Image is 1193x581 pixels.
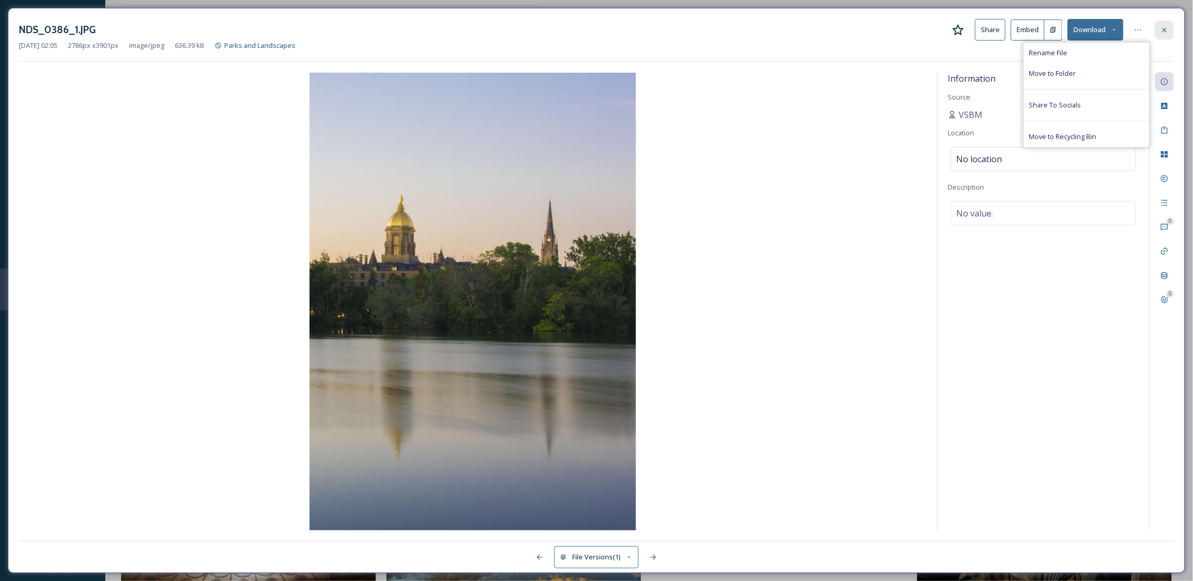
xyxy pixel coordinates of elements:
[1029,48,1068,58] span: Rename File
[948,128,975,137] span: Location
[554,546,639,568] button: File Versions(1)
[948,182,985,192] span: Description
[1167,218,1174,225] div: 0
[224,41,295,50] span: Parks and Landscapes
[959,109,983,121] span: VSBM
[1029,68,1076,78] span: Move to Folder
[1029,132,1097,142] span: Move to Recycling Bin
[19,22,96,37] h3: NDS_0386_1.JPG
[948,92,971,102] span: Source
[129,41,164,51] span: image/jpeg
[975,19,1006,41] button: Share
[1029,100,1081,110] span: Share To Socials
[19,73,927,530] img: 1Bc6E38v7GzCTUN9lYqvZf3594RXF845H.JPG
[948,73,996,84] span: Information
[1167,290,1174,298] div: 0
[1068,19,1124,41] button: Download
[68,41,118,51] span: 2786 px x 3901 px
[175,41,204,51] span: 636.39 kB
[1011,19,1045,41] button: Embed
[19,41,57,51] span: [DATE] 02:05
[957,207,993,220] span: No value.
[957,153,1002,165] span: No location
